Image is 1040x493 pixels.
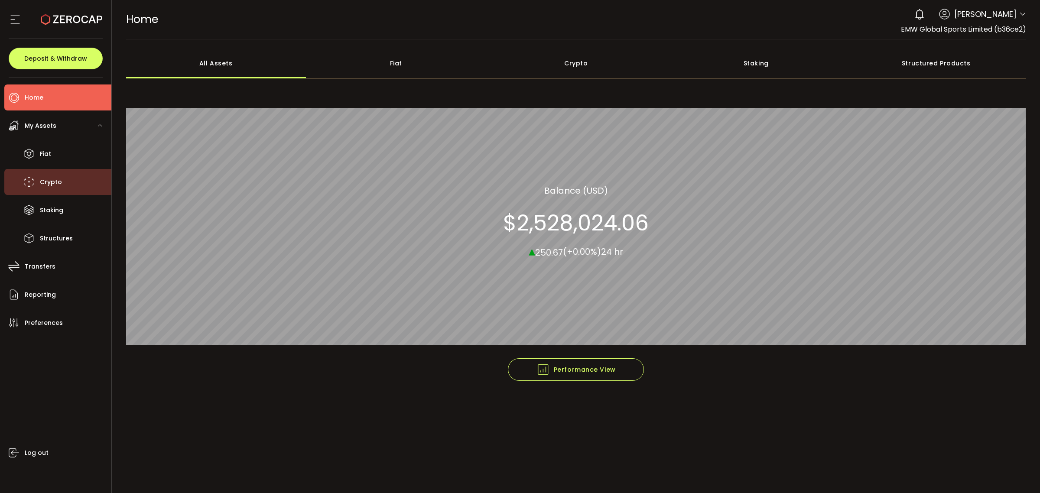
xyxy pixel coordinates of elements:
span: [PERSON_NAME] [954,8,1017,20]
span: ▴ [529,241,535,260]
button: Deposit & Withdraw [9,48,103,69]
span: My Assets [25,120,56,132]
span: Deposit & Withdraw [24,55,87,62]
div: Staking [666,48,846,78]
div: Fiat [306,48,486,78]
div: All Assets [126,48,306,78]
span: Transfers [25,260,55,273]
span: EMW Global Sports Limited (b36ce2) [901,24,1026,34]
button: Performance View [508,358,644,381]
span: Structures [40,232,73,245]
span: (+0.00%) [563,246,601,258]
section: Balance (USD) [544,184,608,197]
section: $2,528,024.06 [503,210,649,236]
span: Preferences [25,317,63,329]
span: Home [126,12,158,27]
span: Staking [40,204,63,217]
span: Log out [25,447,49,459]
span: Performance View [536,363,616,376]
div: Crypto [486,48,666,78]
span: 250.67 [535,246,563,258]
iframe: Chat Widget [997,451,1040,493]
span: 24 hr [601,246,623,258]
span: Reporting [25,289,56,301]
span: Fiat [40,148,51,160]
span: Home [25,91,43,104]
span: Crypto [40,176,62,188]
div: Structured Products [846,48,1027,78]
